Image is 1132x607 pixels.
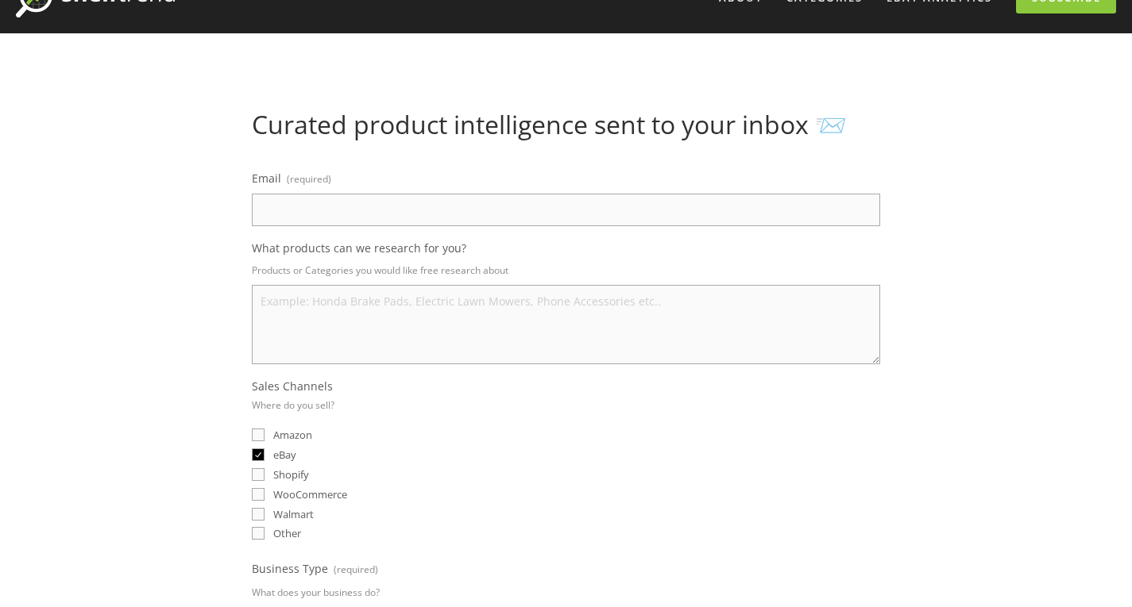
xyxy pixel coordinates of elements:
span: What products can we research for you? [252,240,466,255]
input: eBay [252,448,265,461]
p: Products or Categories you would like free research about [252,259,880,282]
span: Business Type [252,561,328,576]
h1: Curated product intelligence sent to your inbox 📨 [252,109,880,140]
span: WooCommerce [273,487,347,501]
input: Shopify [252,468,265,481]
span: Email [252,171,281,186]
span: Sales Channels [252,378,333,394]
input: Walmart [252,508,265,521]
span: (required) [334,558,378,581]
span: Walmart [273,507,314,521]
input: Other [252,527,265,540]
p: Where do you sell? [252,394,334,417]
p: What does your business do? [252,581,380,604]
span: Amazon [273,428,312,442]
span: (required) [287,167,331,190]
span: eBay [273,448,296,462]
input: WooCommerce [252,488,265,501]
span: Shopify [273,467,309,482]
span: Other [273,526,301,540]
input: Amazon [252,428,265,441]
